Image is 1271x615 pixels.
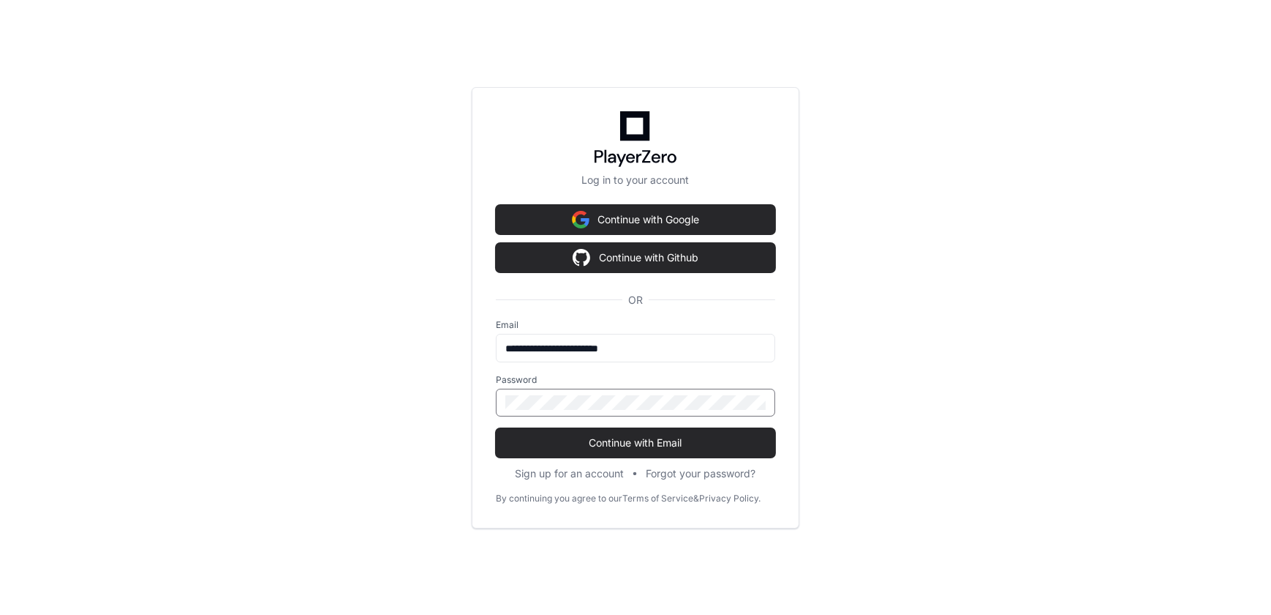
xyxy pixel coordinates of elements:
[516,466,625,481] button: Sign up for an account
[646,466,756,481] button: Forgot your password?
[496,319,775,331] label: Email
[496,436,775,450] span: Continue with Email
[572,205,589,234] img: Sign in with google
[496,374,775,386] label: Password
[693,493,699,504] div: &
[699,493,761,504] a: Privacy Policy.
[496,493,622,504] div: By continuing you agree to our
[622,493,693,504] a: Terms of Service
[573,243,590,272] img: Sign in with google
[496,173,775,187] p: Log in to your account
[496,205,775,234] button: Continue with Google
[496,243,775,272] button: Continue with Github
[622,293,649,307] span: OR
[496,428,775,458] button: Continue with Email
